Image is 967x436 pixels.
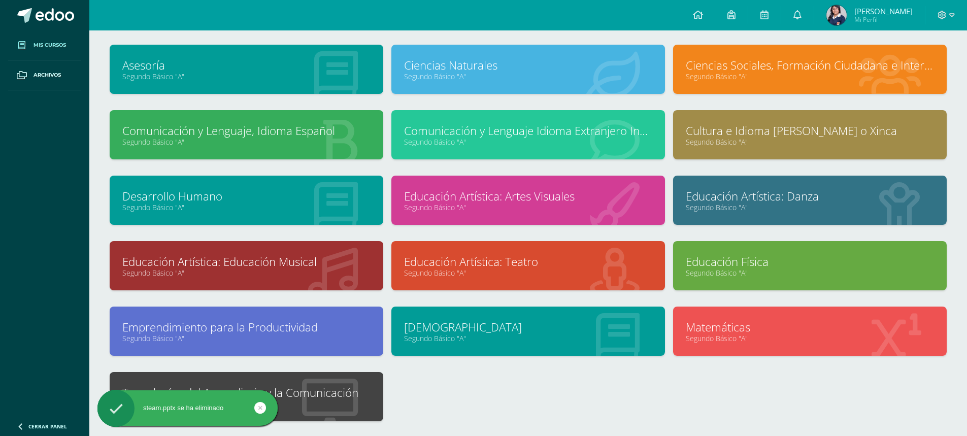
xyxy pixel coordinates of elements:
a: Asesoría [122,57,371,73]
a: Ciencias Sociales, Formación Ciudadana e Interculturalidad [686,57,934,73]
img: e38f1a92accfb43aa9f7a16f3bb13c00.png [826,5,847,25]
a: Educación Artística: Educación Musical [122,254,371,270]
a: Segundo Básico "A" [122,72,371,81]
a: Segundo Básico "A" [404,333,652,343]
a: Segundo Básico "A" [686,203,934,212]
a: Segundo Básico "A" [404,72,652,81]
a: Segundo Básico "A" [404,203,652,212]
a: Segundo Básico "A" [686,268,934,278]
span: Archivos [34,71,61,79]
a: Tecnologías del Aprendizaje y la Comunicación [122,385,371,400]
a: Desarrollo Humano [122,188,371,204]
a: Segundo Básico "A" [122,137,371,147]
span: Mi Perfil [854,15,913,24]
a: Comunicación y Lenguaje, Idioma Español [122,123,371,139]
a: Educación Artística: Danza [686,188,934,204]
a: Segundo Básico "A" [686,137,934,147]
a: Archivos [8,60,81,90]
a: Cultura e Idioma [PERSON_NAME] o Xinca [686,123,934,139]
a: Segundo Básico "A" [404,268,652,278]
a: [DEMOGRAPHIC_DATA] [404,319,652,335]
a: Mis cursos [8,30,81,60]
span: [PERSON_NAME] [854,6,913,16]
a: Educación Física [686,254,934,270]
span: Mis cursos [34,41,66,49]
a: Emprendimiento para la Productividad [122,319,371,335]
div: steam.pptx se ha eliminado [97,404,278,413]
a: Educación Artística: Teatro [404,254,652,270]
a: Matemáticas [686,319,934,335]
a: Comunicación y Lenguaje Idioma Extranjero Inglés [404,123,652,139]
a: Segundo Básico "A" [122,333,371,343]
a: Segundo Básico "A" [686,72,934,81]
span: Cerrar panel [28,423,67,430]
a: Segundo Básico "A" [122,268,371,278]
a: Segundo Básico "A" [122,203,371,212]
a: Segundo Básico "A" [686,333,934,343]
a: Segundo Básico "A" [404,137,652,147]
a: Educación Artística: Artes Visuales [404,188,652,204]
a: Ciencias Naturales [404,57,652,73]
